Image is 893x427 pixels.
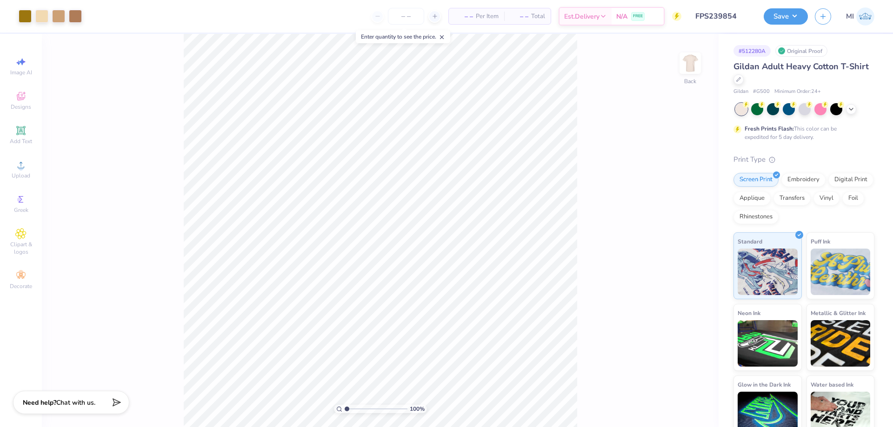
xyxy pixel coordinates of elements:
img: Mark Isaac [856,7,874,26]
span: Clipart & logos [5,241,37,256]
div: Embroidery [781,173,826,187]
div: Rhinestones [733,210,779,224]
span: Per Item [476,12,499,21]
span: Puff Ink [811,236,830,246]
span: – – [510,12,528,21]
span: MI [846,11,854,22]
img: Standard [738,249,798,295]
span: Add Text [10,138,32,145]
img: Back [681,54,700,72]
div: Back [684,77,696,85]
img: Metallic & Glitter Ink [811,320,871,367]
span: Gildan Adult Heavy Cotton T-Shirt [733,61,869,72]
div: Foil [842,191,864,205]
span: Chat with us. [56,398,95,407]
span: Gildan [733,88,748,96]
strong: Fresh Prints Flash: [745,125,794,132]
span: Total [531,12,545,21]
span: Standard [738,236,762,246]
img: Neon Ink [738,320,798,367]
span: – – [454,12,473,21]
span: Designs [11,103,31,111]
span: Greek [14,206,28,214]
div: This color can be expedited for 5 day delivery. [745,125,859,141]
strong: Need help? [23,398,56,407]
div: # 512280A [733,45,771,57]
span: Image AI [10,69,32,76]
span: FREE [633,13,643,20]
span: Metallic & Glitter Ink [811,308,866,318]
div: Print Type [733,154,874,165]
div: Transfers [773,191,811,205]
input: – – [388,8,424,25]
a: MI [846,7,874,26]
span: 100 % [410,405,425,413]
input: Untitled Design [688,7,757,26]
button: Save [764,8,808,25]
span: Minimum Order: 24 + [774,88,821,96]
span: Decorate [10,282,32,290]
div: Applique [733,191,771,205]
div: Screen Print [733,173,779,187]
span: Water based Ink [811,380,853,389]
span: # G500 [753,88,770,96]
div: Vinyl [813,191,840,205]
span: Neon Ink [738,308,760,318]
div: Original Proof [775,45,827,57]
img: Puff Ink [811,249,871,295]
div: Enter quantity to see the price. [356,30,450,43]
span: Upload [12,172,30,179]
span: Est. Delivery [564,12,600,21]
div: Digital Print [828,173,873,187]
span: Glow in the Dark Ink [738,380,791,389]
span: N/A [616,12,627,21]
